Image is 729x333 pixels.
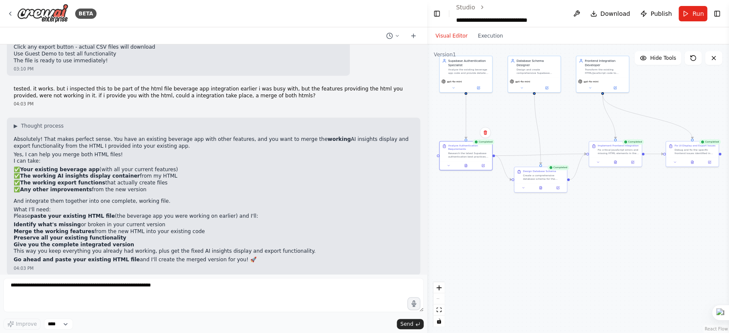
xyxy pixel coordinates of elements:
button: View output [457,163,474,168]
p: Absolutely! That makes perfect sense. You have an existing beverage app with other features, and ... [14,136,413,149]
div: React Flow controls [433,282,445,327]
p: and I'll create the merged version for you! 🚀 [14,257,413,263]
strong: working [328,136,351,142]
li: Click any export button - actual CSV files will download [14,44,343,51]
button: Download [587,6,634,21]
span: Download [600,9,630,18]
button: Switch to previous chat [383,31,403,41]
div: CompletedAnalyze Authentication RequirementsResearch the latest Supabase authentication best prac... [439,141,492,170]
g: Edge from b818a832-4ac4-490f-b669-1f3bcf8d3789 to beeaf0f3-5d26-4f0b-90cb-be890c5ec606 [570,152,586,181]
button: Open in side panel [702,160,717,165]
strong: The working export functions [20,180,105,186]
p: This way you keep everything you already had working, plus get the fixed AI insights display and ... [14,248,413,255]
button: Hide Tools [635,51,681,65]
div: Transform the existing HTML/JavaScript code to integrate with real Supabase data, replace hardcod... [585,68,626,75]
img: Logo [17,4,68,23]
div: Database Schema DesignerDesign and create comprehensive Supabase database schema for the beverage... [507,55,561,93]
g: Edge from f55dffbe-c0e1-446f-9d26-ccaeb843ea5d to beeaf0f3-5d26-4f0b-90cb-be890c5ec606 [495,152,586,158]
div: Completed [547,165,569,170]
button: View output [531,185,549,190]
span: gpt-4o-mini [583,80,598,83]
div: Frontend Integration Developer [585,58,626,67]
strong: paste your existing HTML file [30,213,115,219]
div: Completed [472,139,494,144]
div: Supabase Authentication SpecialistAnalyze the existing beverage app code and provide detailed imp... [439,55,492,93]
g: Edge from f55dffbe-c0e1-446f-9d26-ccaeb843ea5d to b818a832-4ac4-490f-b669-1f3bcf8d3789 [495,153,512,181]
li: from the new HTML into your existing code [14,228,413,235]
button: View output [606,160,624,165]
button: Publish [637,6,675,21]
g: Edge from fee11bdf-898b-40de-bab1-e6683a76615b to f55dffbe-c0e1-446f-9d26-ccaeb843ea5d [463,95,468,139]
div: Frontend Integration DeveloperTransform the existing HTML/JavaScript code to integrate with real ... [576,55,629,93]
g: Edge from 079c17eb-e922-49c3-8727-e06f71a82dfd to beeaf0f3-5d26-4f0b-90cb-be890c5ec606 [600,95,617,139]
li: ✅ from the new version [14,187,413,193]
button: toggle interactivity [433,315,445,327]
div: Fix UI Display and Export Issues [674,144,715,147]
strong: Preserve all your existing functionality [14,235,126,241]
g: Edge from 079c17eb-e922-49c3-8727-e06f71a82dfd to 1a80ff44-8825-4889-8e61-aaf09bc64521 [600,95,694,139]
div: CompletedFix UI Display and Export IssuesDebug and fix the specific frontend issues identified in... [665,141,719,167]
strong: Merge the working features [14,228,94,234]
button: Open in side panel [466,85,490,91]
div: Implement Frontend Integration [597,144,638,147]
g: Edge from beeaf0f3-5d26-4f0b-90cb-be890c5ec606 to 1a80ff44-8825-4889-8e61-aaf09bc64521 [644,152,663,156]
button: Show right sidebar [712,8,722,20]
div: Version 1 [434,51,456,58]
strong: Go ahead and paste your existing HTML file [14,257,140,263]
span: Thought process [21,123,64,129]
button: Delete node [480,127,491,138]
span: Publish [650,9,672,18]
div: Analyze the existing beverage app code and provide detailed implementation guidance for integrati... [448,68,489,75]
a: Studio [456,4,475,11]
li: or broken in your current version [14,222,413,228]
div: CompletedImplement Frontend IntegrationFix critical JavaScript errors and missing HTML elements i... [588,141,642,167]
div: Supabase Authentication Specialist [448,58,489,67]
div: 04:03 PM [14,101,413,107]
span: Hide Tools [650,55,676,61]
div: 03:10 PM [14,66,343,72]
button: Send [397,319,423,329]
button: zoom in [433,282,445,293]
button: ▶Thought process [14,123,64,129]
button: Open in side panel [603,85,627,91]
strong: The working AI insights display container [20,173,140,179]
p: I can take: [14,158,413,165]
a: React Flow attribution [705,327,728,331]
div: Research the latest Supabase authentication best practices and analyze the current beverage app c... [448,152,489,158]
div: CompletedDesign Database SchemaCreate a comprehensive database schema for the beverage tracking a... [514,166,567,193]
div: Fix critical JavaScript errors and missing HTML elements in the beverage app. The entire applicat... [597,148,639,155]
strong: Your existing beverage app [20,166,100,172]
button: Execution [473,31,508,41]
div: Analyze Authentication Requirements [448,144,489,151]
div: Design Database Schema [523,169,556,173]
div: Completed [699,139,720,144]
button: Open in side panel [534,85,559,91]
div: Design and create comprehensive Supabase database schema for the beverage tracking application, i... [516,68,558,75]
button: Hide left sidebar [432,8,442,20]
li: ✅ that actually create files [14,180,413,187]
li: ✅ (with all your current features) [14,166,413,173]
strong: Identify what's missing [14,222,81,228]
button: Open in side panel [625,160,640,165]
div: Debug and fix the specific frontend issues identified in testing: 1. AI insights are being genera... [674,148,716,155]
span: gpt-4o-mini [447,80,462,83]
button: Click to speak your automation idea [407,297,420,310]
button: View output [683,160,701,165]
span: Send [400,321,413,327]
nav: breadcrumb [456,3,563,24]
button: Visual Editor [430,31,473,41]
button: Open in side panel [476,163,490,168]
span: Improve [16,321,37,327]
button: Improve [3,318,41,330]
g: Edge from cbfb89a7-fffc-40a5-b662-1aa7c1dae29a to b818a832-4ac4-490f-b669-1f3bcf8d3789 [532,91,542,164]
span: gpt-4o-mini [515,80,530,83]
span: ▶ [14,123,18,129]
p: tested. it works. but i inspected this to be part of the html file beverage app integration earli... [14,86,413,99]
div: 04:03 PM [14,265,413,272]
button: Start a new chat [407,31,420,41]
strong: Any other improvements [20,187,92,193]
h2: Yes, I can help you merge both HTML files! [14,152,413,158]
div: Completed [622,139,644,144]
div: BETA [75,9,97,19]
button: Open in side panel [550,185,565,190]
